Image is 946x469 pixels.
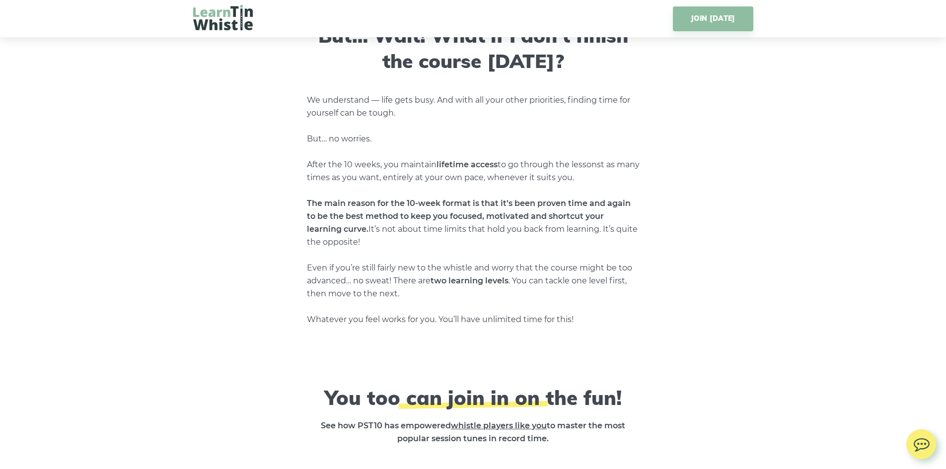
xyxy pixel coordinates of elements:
strong: two learning levels [431,276,509,285]
p: We understand — life gets busy. And with all your other priorities, finding time for yourself can... [307,94,640,326]
img: chat.svg [906,429,936,455]
a: JOIN [DATE] [673,6,753,31]
img: LearnTinWhistle.com [193,5,253,30]
strong: See how PST10 has empowered to master the most popular session tunes in record time. [321,421,625,443]
h3: But… Wait! What if I don’t finish the course [DATE]? [307,23,640,73]
strong: lifetime access [437,160,498,169]
span: whistle players like you [451,421,547,430]
strong: The main reason for the 10-week format is that it’s been proven time and again to be the best met... [307,199,631,234]
h2: You too can join in on the fun! [292,386,655,409]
